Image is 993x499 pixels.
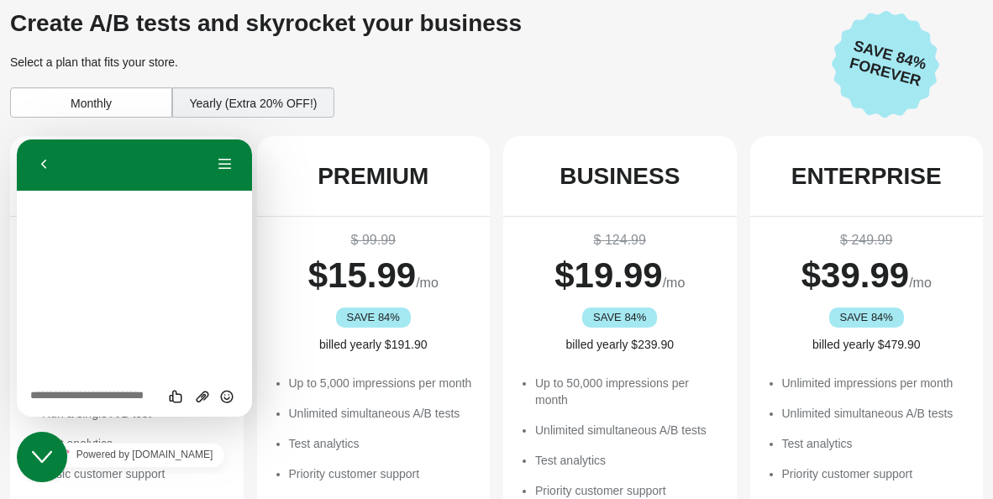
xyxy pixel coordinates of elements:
div: $ 99.99 [274,230,474,250]
li: Priority customer support [289,465,474,482]
li: Unlimited simultaneous A/B tests [289,405,474,422]
span: $ 39.99 [801,255,909,295]
div: SAVE 84% [336,307,411,328]
iframe: chat widget [17,436,252,474]
div: SAVE 84% [829,307,904,328]
span: /mo [416,276,439,290]
div: Rate this chat [148,249,174,265]
div: PREMIUM [318,163,428,190]
li: Test analytics [42,435,227,452]
li: Unlimited simultaneous A/B tests [782,405,967,422]
li: Up to 5,000 impressions per month [289,375,474,391]
li: Test analytics [782,435,967,452]
li: Up to 50,000 impressions per month [535,375,720,408]
div: SAVE 84% [582,307,657,328]
button: Upload File [173,249,197,265]
li: Test analytics [289,435,474,452]
div: billed yearly $239.90 [520,336,720,353]
span: $ 19.99 [554,255,662,295]
div: ENTERPRISE [791,163,942,190]
span: Save 84% Forever [837,34,939,93]
div: billed yearly $191.90 [274,336,474,353]
div: Group of buttons [148,249,222,265]
iframe: chat widget [17,139,252,417]
div: Select a plan that fits your store. [10,54,818,71]
div: Create A/B tests and skyrocket your business [10,10,818,37]
button: Insert emoji [197,249,222,265]
div: Yearly (Extra 20% OFF!) [172,87,334,118]
li: Unlimited impressions per month [782,375,967,391]
li: Unlimited simultaneous A/B tests [535,422,720,439]
div: billed yearly $479.90 [767,336,967,353]
iframe: chat widget [17,432,71,482]
div: $ 249.99 [767,230,967,250]
li: Priority customer support [782,465,967,482]
li: Basic customer support [42,465,227,482]
span: /mo [909,276,932,290]
li: Priority customer support [535,482,720,499]
img: Save 84% Forever [832,10,939,118]
li: Test analytics [535,452,720,469]
span: $ 15.99 [308,255,416,295]
div: Monthly [10,87,172,118]
span: /mo [663,276,686,290]
div: BUSINESS [560,163,680,190]
div: $ 124.99 [520,230,720,250]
